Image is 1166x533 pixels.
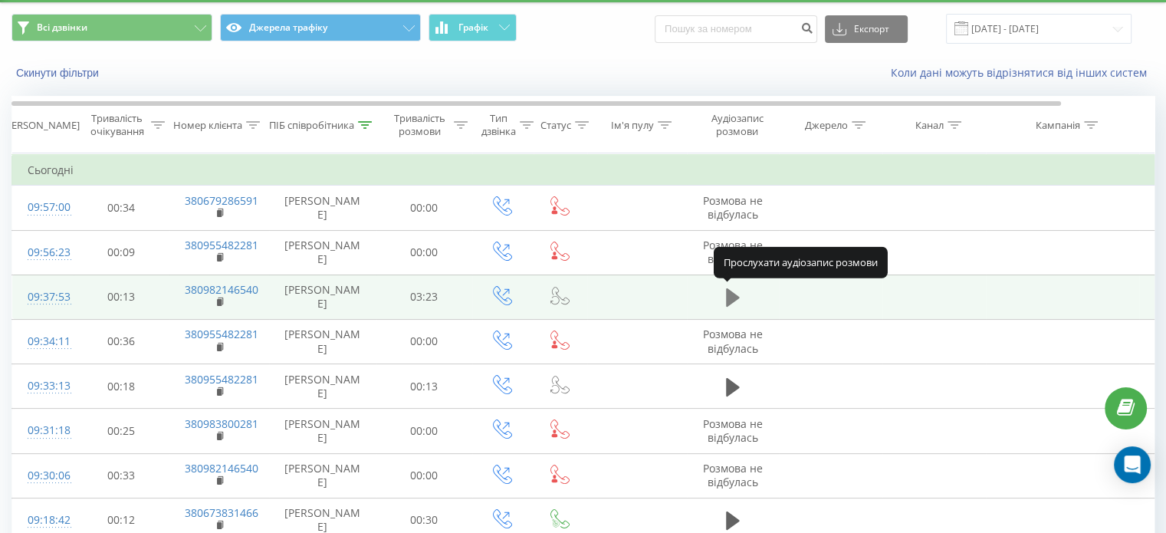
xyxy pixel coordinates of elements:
[220,14,421,41] button: Джерела трафіку
[28,461,58,491] div: 09:30:06
[74,453,169,498] td: 00:33
[185,327,258,341] a: 380955482281
[185,505,258,520] a: 380673831466
[74,364,169,409] td: 00:18
[87,112,147,138] div: Тривалість очікування
[481,112,516,138] div: Тип дзвінка
[28,238,58,268] div: 09:56:23
[185,282,258,297] a: 380982146540
[269,186,376,230] td: [PERSON_NAME]
[376,230,472,275] td: 00:00
[703,238,763,266] span: Розмова не відбулась
[376,186,472,230] td: 00:00
[1036,119,1080,132] div: Кампанія
[185,238,258,252] a: 380955482281
[11,66,107,80] button: Скинути фільтри
[376,319,472,364] td: 00:00
[74,186,169,230] td: 00:34
[805,119,848,132] div: Джерело
[173,119,242,132] div: Номер клієнта
[376,409,472,453] td: 00:00
[458,22,488,33] span: Графік
[74,275,169,319] td: 00:13
[2,119,80,132] div: [PERSON_NAME]
[185,193,258,208] a: 380679286591
[540,119,571,132] div: Статус
[891,65,1155,80] a: Коли дані можуть відрізнятися вiд інших систем
[611,119,654,132] div: Ім'я пулу
[269,409,376,453] td: [PERSON_NAME]
[825,15,908,43] button: Експорт
[74,409,169,453] td: 00:25
[269,319,376,364] td: [PERSON_NAME]
[185,416,258,431] a: 380983800281
[429,14,517,41] button: Графік
[915,119,944,132] div: Канал
[185,461,258,475] a: 380982146540
[28,416,58,446] div: 09:31:18
[376,453,472,498] td: 00:00
[74,319,169,364] td: 00:36
[655,15,817,43] input: Пошук за номером
[389,112,450,138] div: Тривалість розмови
[703,461,763,489] span: Розмова не відбулась
[74,230,169,275] td: 00:09
[269,364,376,409] td: [PERSON_NAME]
[28,192,58,222] div: 09:57:00
[376,275,472,319] td: 03:23
[269,275,376,319] td: [PERSON_NAME]
[28,282,58,312] div: 09:37:53
[185,372,258,387] a: 380955482281
[700,112,774,138] div: Аудіозапис розмови
[28,327,58,357] div: 09:34:11
[703,416,763,445] span: Розмова не відбулась
[1114,446,1151,483] div: Open Intercom Messenger
[37,21,87,34] span: Всі дзвінки
[269,119,354,132] div: ПІБ співробітника
[28,371,58,401] div: 09:33:13
[714,247,888,278] div: Прослухати аудіозапис розмови
[703,327,763,355] span: Розмова не відбулась
[269,453,376,498] td: [PERSON_NAME]
[269,230,376,275] td: [PERSON_NAME]
[376,364,472,409] td: 00:13
[11,14,212,41] button: Всі дзвінки
[703,193,763,222] span: Розмова не відбулась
